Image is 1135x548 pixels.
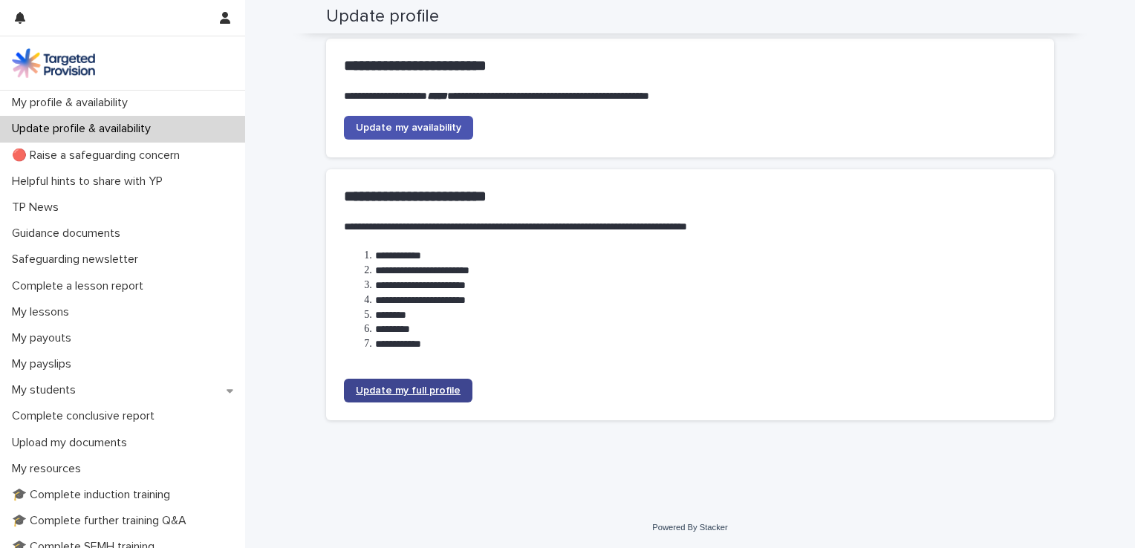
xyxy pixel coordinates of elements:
[6,357,83,371] p: My payslips
[344,116,473,140] a: Update my availability
[6,122,163,136] p: Update profile & availability
[6,409,166,423] p: Complete conclusive report
[6,200,71,215] p: TP News
[6,149,192,163] p: 🔴 Raise a safeguarding concern
[6,383,88,397] p: My students
[6,279,155,293] p: Complete a lesson report
[6,305,81,319] p: My lessons
[356,385,461,396] span: Update my full profile
[356,123,461,133] span: Update my availability
[12,48,95,78] img: M5nRWzHhSzIhMunXDL62
[326,6,439,27] h2: Update profile
[652,523,727,532] a: Powered By Stacker
[6,436,139,450] p: Upload my documents
[6,488,182,502] p: 🎓 Complete induction training
[6,252,150,267] p: Safeguarding newsletter
[6,514,198,528] p: 🎓 Complete further training Q&A
[6,462,93,476] p: My resources
[6,174,175,189] p: Helpful hints to share with YP
[6,226,132,241] p: Guidance documents
[6,96,140,110] p: My profile & availability
[344,379,472,402] a: Update my full profile
[6,331,83,345] p: My payouts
